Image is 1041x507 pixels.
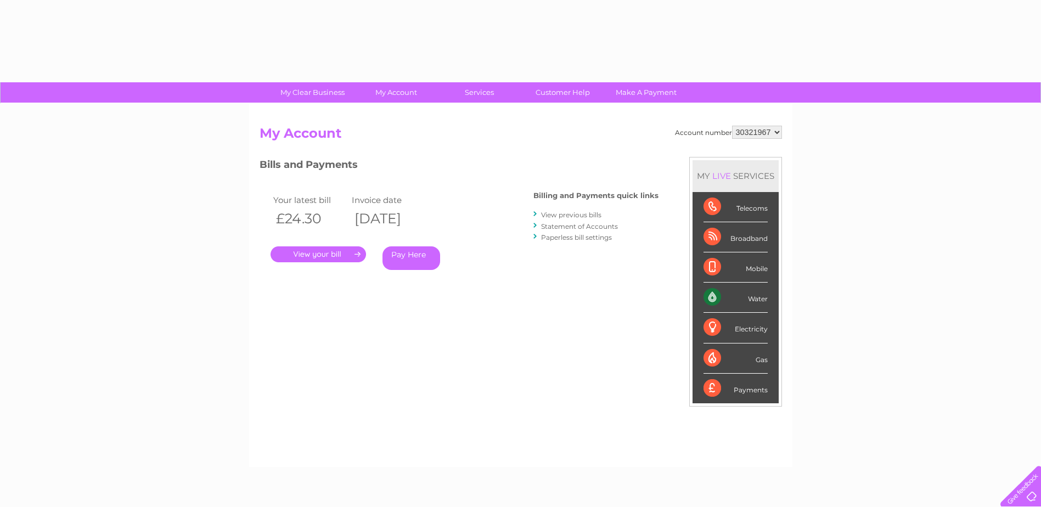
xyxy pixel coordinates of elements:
[260,157,659,176] h3: Bills and Payments
[704,252,768,283] div: Mobile
[271,207,350,230] th: £24.30
[271,246,366,262] a: .
[675,126,782,139] div: Account number
[710,171,733,181] div: LIVE
[704,313,768,343] div: Electricity
[260,126,782,147] h2: My Account
[704,192,768,222] div: Telecoms
[533,191,659,200] h4: Billing and Payments quick links
[351,82,441,103] a: My Account
[382,246,440,270] a: Pay Here
[693,160,779,191] div: MY SERVICES
[704,343,768,374] div: Gas
[267,82,358,103] a: My Clear Business
[349,207,428,230] th: [DATE]
[541,222,618,230] a: Statement of Accounts
[271,193,350,207] td: Your latest bill
[517,82,608,103] a: Customer Help
[541,211,601,219] a: View previous bills
[349,193,428,207] td: Invoice date
[541,233,612,241] a: Paperless bill settings
[704,374,768,403] div: Payments
[601,82,691,103] a: Make A Payment
[704,222,768,252] div: Broadband
[434,82,525,103] a: Services
[704,283,768,313] div: Water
